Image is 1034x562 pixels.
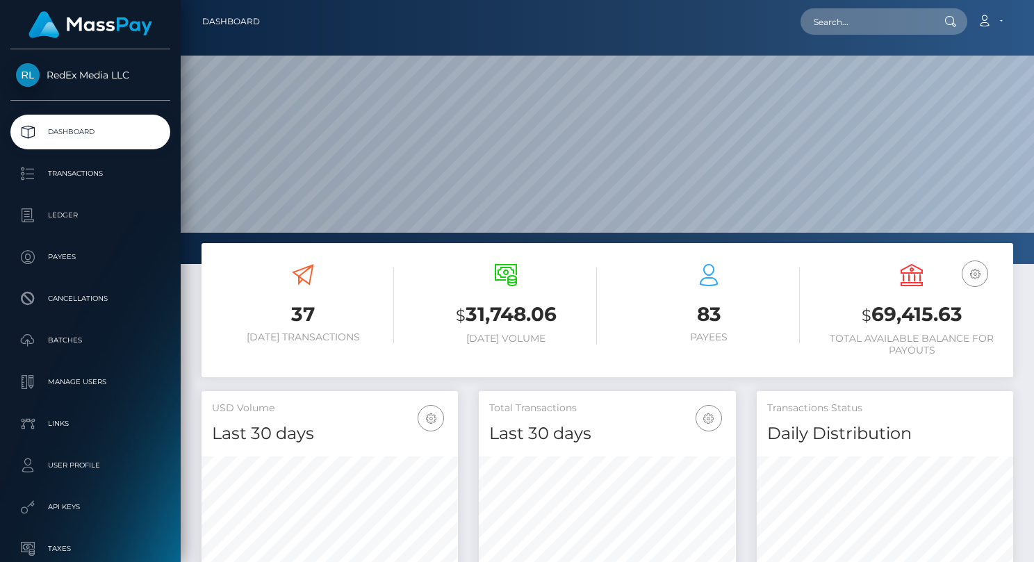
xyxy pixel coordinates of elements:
[10,406,170,441] a: Links
[415,301,597,329] h3: 31,748.06
[16,413,165,434] p: Links
[801,8,931,35] input: Search...
[10,490,170,524] a: API Keys
[10,69,170,81] span: RedEx Media LLC
[16,205,165,226] p: Ledger
[10,448,170,483] a: User Profile
[16,122,165,142] p: Dashboard
[489,422,725,446] h4: Last 30 days
[16,163,165,184] p: Transactions
[16,63,40,87] img: RedEx Media LLC
[16,372,165,392] p: Manage Users
[10,115,170,149] a: Dashboard
[415,333,597,345] h6: [DATE] Volume
[212,331,394,343] h6: [DATE] Transactions
[10,156,170,191] a: Transactions
[16,247,165,267] p: Payees
[821,333,1003,356] h6: Total Available Balance for Payouts
[212,422,448,446] h4: Last 30 days
[618,301,800,328] h3: 83
[202,7,260,36] a: Dashboard
[16,330,165,351] p: Batches
[767,422,1003,446] h4: Daily Distribution
[16,455,165,476] p: User Profile
[862,306,871,325] small: $
[456,306,466,325] small: $
[10,281,170,316] a: Cancellations
[16,497,165,518] p: API Keys
[821,301,1003,329] h3: 69,415.63
[10,240,170,274] a: Payees
[212,301,394,328] h3: 37
[489,402,725,415] h5: Total Transactions
[212,402,448,415] h5: USD Volume
[618,331,800,343] h6: Payees
[16,538,165,559] p: Taxes
[10,198,170,233] a: Ledger
[16,288,165,309] p: Cancellations
[10,323,170,358] a: Batches
[767,402,1003,415] h5: Transactions Status
[28,11,152,38] img: MassPay Logo
[10,365,170,399] a: Manage Users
